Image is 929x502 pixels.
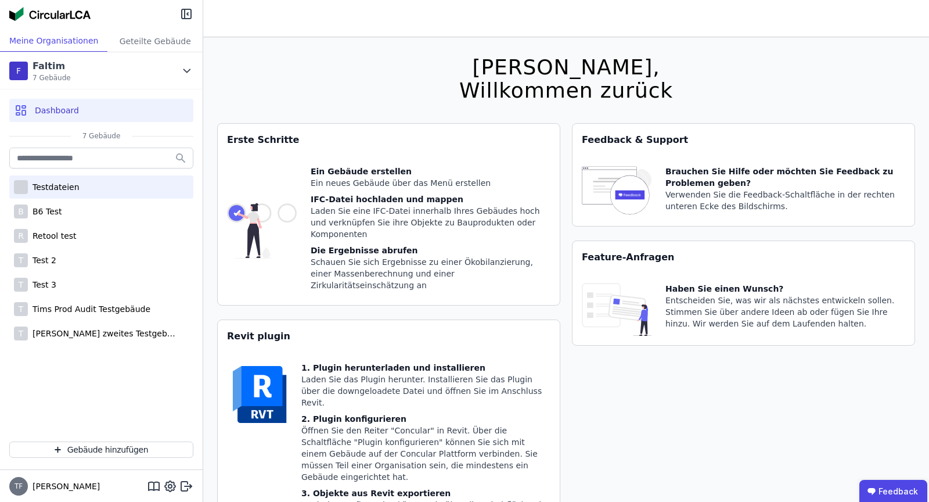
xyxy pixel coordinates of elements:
[218,320,560,353] div: Revit plugin
[311,205,550,240] div: Laden Sie eine IFC-Datei innerhalb Ihres Gebäudes hoch und verknüpfen Sie ihre Objekte zu Bauprod...
[28,481,100,492] span: [PERSON_NAME]
[35,105,79,116] span: Dashboard
[311,177,550,189] div: Ein neues Gebäude über das Menü erstellen
[227,362,292,427] img: revit-YwGVQcbs.svg
[311,245,550,256] div: Die Ergebnisse abrufen
[9,62,28,80] div: F
[665,283,905,295] div: Haben Sie einen Wunsch?
[301,425,550,483] div: Öffnen Sie den Reiter "Concular" in Revit. Über die Schaltfläche "Plugin konfigurieren" können Si...
[14,253,28,267] div: T
[107,30,203,52] div: Geteilte Gebäude
[665,189,905,212] div: Verwenden Sie die Feedback-Schaltfläche in der rechten unteren Ecke des Bildschirms.
[301,374,550,408] div: Laden Sie das Plugin herunter. Installieren Sie das Plugin über die downgeloadete Datei und öffne...
[665,295,905,329] div: Entscheiden Sie, was wir als nächstes entwickeln sollen. Stimmen Sie über andere Ideen ab oder fü...
[28,328,179,339] div: [PERSON_NAME] zweites Testgebäude
[227,166,297,296] img: getting_started_tile-DrF_GRSv.svg
[28,254,56,266] div: Test 2
[33,73,71,83] span: 7 Gebäude
[28,230,77,242] div: Retool test
[301,413,550,425] div: 2. Plugin konfigurieren
[28,279,56,291] div: Test 3
[301,362,550,374] div: 1. Plugin herunterladen und installieren
[459,79,673,102] div: Willkommen zurück
[459,56,673,79] div: [PERSON_NAME],
[311,166,550,177] div: Ein Gebäude erstellen
[14,302,28,316] div: T
[9,442,193,458] button: Gebäude hinzufügen
[665,166,905,189] div: Brauchen Sie Hilfe oder möchten Sie Feedback zu Problemen geben?
[28,303,150,315] div: Tims Prod Audit Testgebäude
[572,124,914,156] div: Feedback & Support
[15,483,23,490] span: TF
[572,241,914,274] div: Feature-Anfragen
[301,487,550,499] div: 3. Objekte aus Revit exportieren
[582,166,651,217] img: feedback-icon-HCTs5lye.svg
[582,283,651,336] img: feature_request_tile-UiXE1qGU.svg
[14,205,28,218] div: B
[14,229,28,243] div: R
[14,278,28,292] div: T
[218,124,560,156] div: Erste Schritte
[71,131,132,141] span: 7 Gebäude
[33,59,71,73] div: Faltim
[14,327,28,340] div: T
[9,7,91,21] img: Concular
[311,256,550,291] div: Schauen Sie sich Ergebnisse zu einer Ökobilanzierung, einer Massenberechnung und einer Zirkularit...
[28,181,80,193] div: Testdateien
[28,206,62,217] div: B6 Test
[311,193,550,205] div: IFC-Datei hochladen und mappen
